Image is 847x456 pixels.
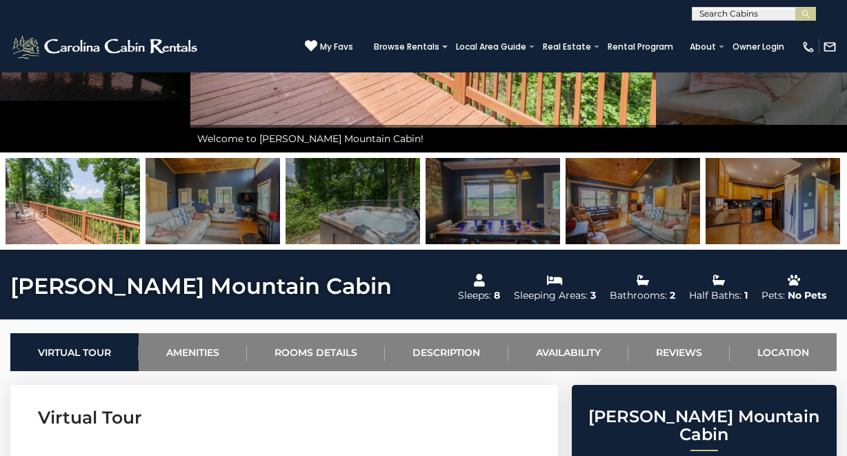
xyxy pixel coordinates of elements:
img: 163263238 [286,158,420,244]
div: Welcome to [PERSON_NAME] Mountain Cabin! [190,125,656,152]
a: Location [730,333,837,371]
img: 163263239 [426,158,560,244]
a: About [683,37,723,57]
a: Availability [508,333,628,371]
img: 163263231 [566,158,700,244]
a: Rooms Details [247,333,385,371]
a: Local Area Guide [449,37,533,57]
img: 163263240 [706,158,840,244]
img: 163263228 [146,158,280,244]
h2: [PERSON_NAME] Mountain Cabin [575,408,833,444]
span: My Favs [320,41,353,53]
a: Amenities [139,333,247,371]
a: Owner Login [726,37,791,57]
a: Real Estate [536,37,598,57]
a: Browse Rentals [367,37,446,57]
img: White-1-2.png [10,33,201,61]
h3: Virtual Tour [38,406,530,430]
a: Virtual Tour [10,333,139,371]
img: phone-regular-white.png [801,40,815,54]
a: Rental Program [601,37,680,57]
a: Reviews [628,333,730,371]
a: Description [385,333,508,371]
img: mail-regular-white.png [823,40,837,54]
img: 163263212 [6,158,140,244]
a: My Favs [305,39,353,54]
